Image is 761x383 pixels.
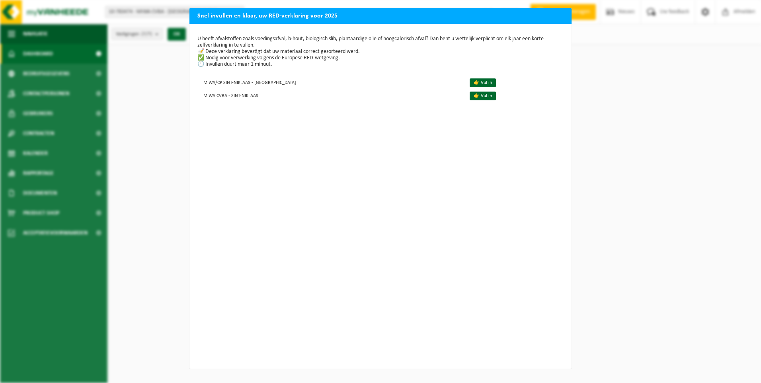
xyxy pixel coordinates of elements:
[470,78,496,87] a: 👉 Vul in
[197,36,564,68] p: U heeft afvalstoffen zoals voedingsafval, b-hout, biologisch slib, plantaardige olie of hoogcalor...
[197,89,463,102] td: MIWA CVBA - SINT-NIKLAAS
[189,8,572,23] h2: Snel invullen en klaar, uw RED-verklaring voor 2025
[470,92,496,100] a: 👉 Vul in
[197,76,463,89] td: MIWA/CP SINT-NIKLAAS - [GEOGRAPHIC_DATA]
